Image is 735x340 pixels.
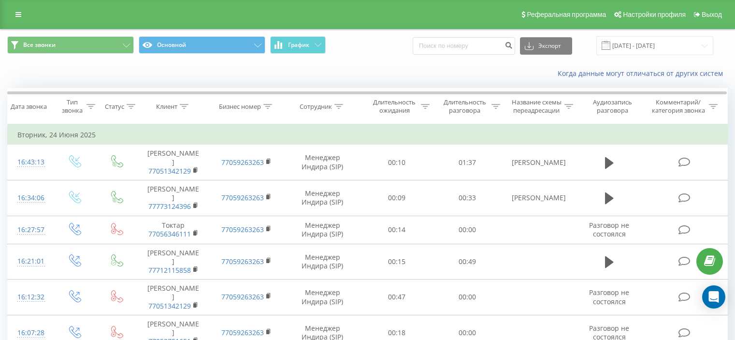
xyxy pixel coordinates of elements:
[17,189,43,207] div: 16:34:06
[156,103,177,111] div: Клиент
[702,11,722,18] span: Выход
[432,244,502,280] td: 00:49
[139,36,265,54] button: Основной
[511,98,562,115] div: Название схемы переадресации
[283,180,362,216] td: Менеджер Индира (SIP)
[413,37,515,55] input: Поиск по номеру
[23,41,56,49] span: Все звонки
[362,180,432,216] td: 00:09
[221,225,264,234] a: 77059263263
[17,221,43,239] div: 16:27:57
[589,221,629,238] span: Разговор не состоялся
[221,193,264,202] a: 77059263263
[148,266,191,275] a: 77712115858
[137,244,210,280] td: [PERSON_NAME]
[8,125,728,145] td: Вторник, 24 Июня 2025
[17,252,43,271] div: 16:21:01
[502,145,575,180] td: [PERSON_NAME]
[270,36,326,54] button: График
[362,216,432,244] td: 00:14
[221,292,264,301] a: 77059263263
[558,69,728,78] a: Когда данные могут отличаться от других систем
[17,288,43,307] div: 16:12:32
[283,280,362,315] td: Менеджер Индира (SIP)
[502,180,575,216] td: [PERSON_NAME]
[371,98,419,115] div: Длительность ожидания
[300,103,332,111] div: Сотрудник
[362,244,432,280] td: 00:15
[7,36,134,54] button: Все звонки
[362,145,432,180] td: 00:10
[105,103,124,111] div: Статус
[17,153,43,172] div: 16:43:13
[441,98,489,115] div: Длительность разговора
[137,216,210,244] td: Токтар
[432,145,502,180] td: 01:37
[527,11,606,18] span: Реферальная программа
[137,145,210,180] td: [PERSON_NAME]
[221,158,264,167] a: 77059263263
[362,280,432,315] td: 00:47
[221,257,264,266] a: 77059263263
[288,42,309,48] span: График
[432,216,502,244] td: 00:00
[432,280,502,315] td: 00:00
[221,328,264,337] a: 77059263263
[148,301,191,310] a: 77051342129
[283,244,362,280] td: Менеджер Индира (SIP)
[283,216,362,244] td: Менеджер Индира (SIP)
[148,202,191,211] a: 77773124396
[219,103,261,111] div: Бизнес номер
[589,288,629,306] span: Разговор не состоялся
[520,37,572,55] button: Экспорт
[623,11,686,18] span: Настройки профиля
[432,180,502,216] td: 00:33
[584,98,641,115] div: Аудиозапись разговора
[650,98,706,115] div: Комментарий/категория звонка
[148,229,191,238] a: 77056346111
[137,180,210,216] td: [PERSON_NAME]
[61,98,84,115] div: Тип звонка
[702,285,725,309] div: Open Intercom Messenger
[137,280,210,315] td: [PERSON_NAME]
[148,166,191,176] a: 77051342129
[11,103,47,111] div: Дата звонка
[283,145,362,180] td: Менеджер Индира (SIP)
